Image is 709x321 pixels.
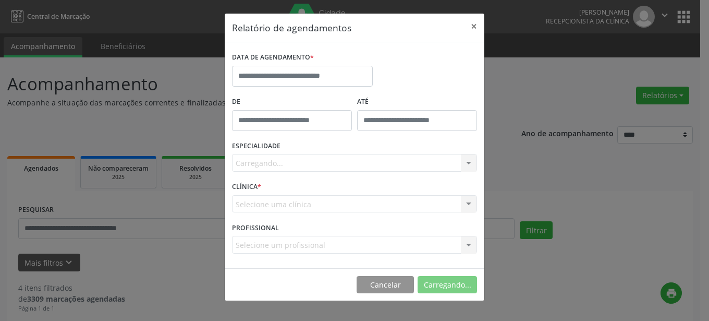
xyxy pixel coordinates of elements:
[357,94,477,110] label: ATÉ
[232,50,314,66] label: DATA DE AGENDAMENTO
[232,220,279,236] label: PROFISSIONAL
[232,94,352,110] label: De
[418,276,477,294] button: Carregando...
[232,179,261,195] label: CLÍNICA
[463,14,484,39] button: Close
[232,21,351,34] h5: Relatório de agendamentos
[232,138,280,154] label: ESPECIALIDADE
[357,276,414,294] button: Cancelar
